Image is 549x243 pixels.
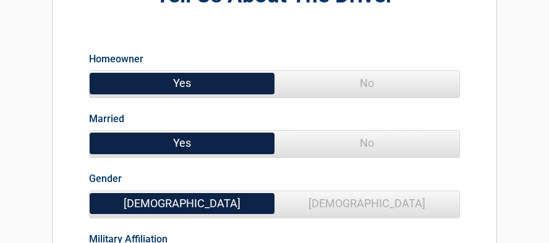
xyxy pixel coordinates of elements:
[90,131,274,155] span: Yes
[274,71,459,96] span: No
[89,110,124,127] label: Married
[274,131,459,155] span: No
[90,71,274,96] span: Yes
[90,191,274,216] span: [DEMOGRAPHIC_DATA]
[89,51,143,67] label: Homeowner
[274,191,459,216] span: [DEMOGRAPHIC_DATA]
[89,170,122,187] label: Gender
